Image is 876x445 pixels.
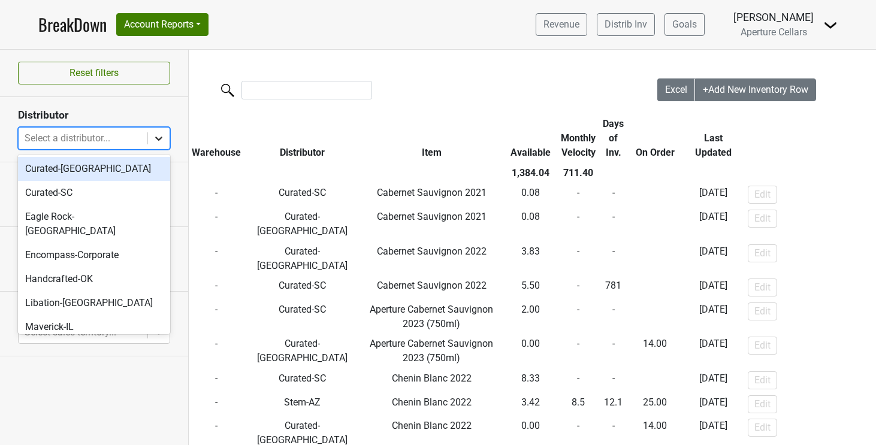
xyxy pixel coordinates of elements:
[748,337,777,355] button: Edit
[657,78,696,101] button: Excel
[558,163,599,183] th: 711.40
[599,368,629,392] td: -
[360,114,502,163] th: Item: activate to sort column ascending
[244,241,361,276] td: Curated-[GEOGRAPHIC_DATA]
[665,84,687,95] span: Excel
[733,10,814,25] div: [PERSON_NAME]
[682,183,745,207] td: [DATE]
[599,299,629,334] td: -
[748,244,777,262] button: Edit
[597,13,655,36] a: Distrib Inv
[536,13,587,36] a: Revenue
[503,114,558,163] th: Available: activate to sort column ascending
[558,299,599,334] td: -
[244,368,361,392] td: Curated-SC
[558,276,599,299] td: -
[392,396,472,408] span: Chenin Blanc 2022
[599,276,629,299] td: 781
[599,392,629,416] td: 12.1
[244,276,361,299] td: Curated-SC
[682,276,745,299] td: [DATE]
[18,267,170,291] div: Handcrafted-OK
[377,187,487,198] span: Cabernet Sauvignon 2021
[18,315,170,339] div: Maverick-IL
[629,207,682,241] td: -
[244,114,361,163] th: Distributor: activate to sort column ascending
[695,78,816,101] button: +Add New Inventory Row
[189,276,244,299] td: -
[558,368,599,392] td: -
[682,334,745,369] td: [DATE]
[18,157,170,181] div: Curated-[GEOGRAPHIC_DATA]
[748,302,777,320] button: Edit
[558,334,599,369] td: -
[18,243,170,267] div: Encompass-Corporate
[664,13,705,36] a: Goals
[682,207,745,241] td: [DATE]
[503,207,558,241] td: 0.08
[18,291,170,315] div: Libation-[GEOGRAPHIC_DATA]
[748,419,777,437] button: Edit
[599,183,629,207] td: -
[189,368,244,392] td: -
[18,205,170,243] div: Eagle Rock-[GEOGRAPHIC_DATA]
[189,334,244,369] td: -
[748,278,777,296] button: Edit
[629,392,682,416] td: -
[377,280,487,291] span: Cabernet Sauvignon 2022
[503,241,558,276] td: 3.83
[189,241,244,276] td: -
[629,334,682,369] td: -
[599,241,629,276] td: -
[370,304,493,329] span: Aperture Cabernet Sauvignon 2023 (750ml)
[748,210,777,228] button: Edit
[392,373,472,384] span: Chenin Blanc 2022
[823,18,838,32] img: Dropdown Menu
[558,183,599,207] td: -
[116,13,209,36] button: Account Reports
[38,12,107,37] a: BreakDown
[748,371,777,389] button: Edit
[503,392,558,416] td: 3.42
[189,114,244,163] th: Warehouse: activate to sort column ascending
[503,334,558,369] td: 0.00
[703,84,808,95] span: +Add New Inventory Row
[558,392,599,416] td: 8.5
[189,299,244,334] td: -
[558,114,599,163] th: Monthly Velocity: activate to sort column ascending
[741,26,807,38] span: Aperture Cellars
[629,241,682,276] td: -
[503,163,558,183] th: 1,384.04
[682,241,745,276] td: [DATE]
[682,299,745,334] td: [DATE]
[189,207,244,241] td: -
[244,392,361,416] td: Stem-AZ
[244,207,361,241] td: Curated-[GEOGRAPHIC_DATA]
[748,186,777,204] button: Edit
[629,299,682,334] td: -
[503,368,558,392] td: 8.33
[558,207,599,241] td: -
[377,211,487,222] span: Cabernet Sauvignon 2021
[682,392,745,416] td: [DATE]
[682,114,745,163] th: Last Updated: activate to sort column ascending
[599,334,629,369] td: -
[377,246,487,257] span: Cabernet Sauvignon 2022
[244,334,361,369] td: Curated-[GEOGRAPHIC_DATA]
[503,183,558,207] td: 0.08
[189,392,244,416] td: -
[599,207,629,241] td: -
[599,114,629,163] th: Days of Inv.: activate to sort column ascending
[189,183,244,207] td: -
[18,109,170,122] h3: Distributor
[18,62,170,84] button: Reset filters
[629,183,682,207] td: -
[503,276,558,299] td: 5.50
[682,368,745,392] td: [DATE]
[244,299,361,334] td: Curated-SC
[18,181,170,205] div: Curated-SC
[558,241,599,276] td: -
[629,276,682,299] td: -
[503,299,558,334] td: 2.00
[748,395,777,413] button: Edit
